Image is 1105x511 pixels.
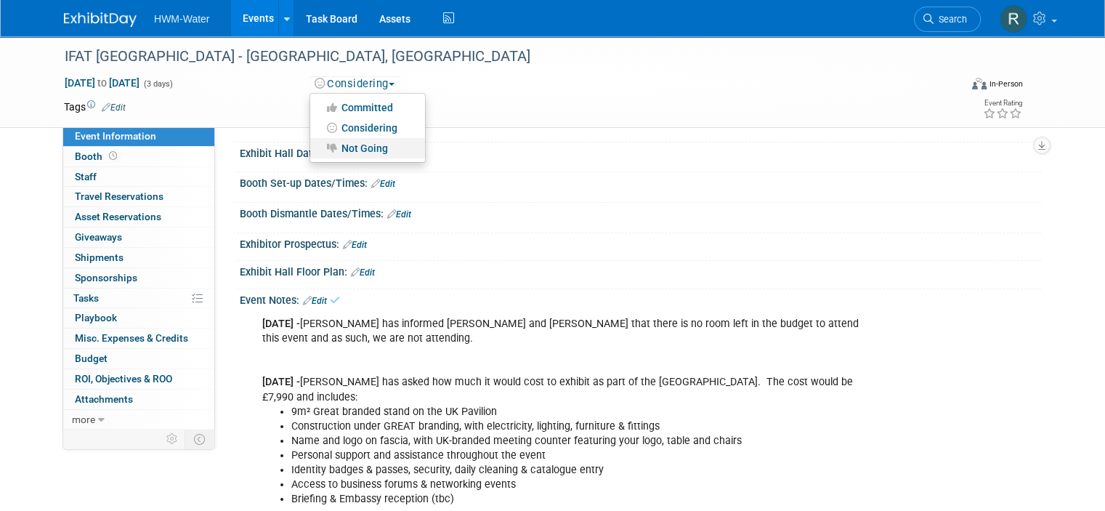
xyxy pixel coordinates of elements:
[63,147,214,166] a: Booth
[291,448,877,463] li: Personal support and assistance throughout the event
[371,179,395,189] a: Edit
[75,353,108,364] span: Budget
[142,79,173,89] span: (3 days)
[63,187,214,206] a: Travel Reservations
[75,332,188,344] span: Misc. Expenses & Credits
[64,76,140,89] span: [DATE] [DATE]
[914,7,981,32] a: Search
[75,393,133,405] span: Attachments
[102,102,126,113] a: Edit
[309,76,400,92] button: Considering
[291,463,877,478] li: Identity badges & passes, security, daily cleaning & catalogue entry
[291,492,877,507] li: Briefing & Embassy reception (tbc)
[63,228,214,247] a: Giveaways
[291,405,877,419] li: 9m² Great branded stand on the UK Pavilion
[63,289,214,308] a: Tasks
[240,289,1041,308] div: Event Notes:
[60,44,942,70] div: IFAT [GEOGRAPHIC_DATA] - [GEOGRAPHIC_DATA], [GEOGRAPHIC_DATA]
[310,118,425,138] a: Considering
[387,209,411,220] a: Edit
[63,167,214,187] a: Staff
[240,142,1041,161] div: Exhibit Hall Dates/Times:
[72,414,95,425] span: more
[240,233,1041,252] div: Exhibitor Prospectus:
[160,430,185,448] td: Personalize Event Tab Strip
[291,419,877,434] li: Construction under GREAT branding, with electricity, lighting, furniture & fittings
[75,373,172,385] span: ROI, Objectives & ROO
[185,430,215,448] td: Toggle Event Tabs
[75,130,156,142] span: Event Information
[63,410,214,430] a: more
[75,211,161,222] span: Asset Reservations
[291,434,877,448] li: Name and logo on fascia, with UK-branded meeting counter featuring your logo, table and chairs
[75,252,124,263] span: Shipments
[262,318,300,330] b: [DATE] -
[983,100,1022,107] div: Event Rating
[106,150,120,161] span: Booth not reserved yet
[63,349,214,369] a: Budget
[64,100,126,114] td: Tags
[310,97,425,118] a: Committed
[63,268,214,288] a: Sponsorships
[989,79,1023,89] div: In-Person
[310,138,425,158] a: Not Going
[64,12,137,27] img: ExhibitDay
[240,203,1041,222] div: Booth Dismantle Dates/Times:
[75,171,97,182] span: Staff
[934,14,967,25] span: Search
[63,329,214,348] a: Misc. Expenses & Credits
[63,369,214,389] a: ROI, Objectives & ROO
[63,390,214,409] a: Attachments
[75,312,117,323] span: Playbook
[262,376,300,388] b: [DATE] -
[75,272,137,283] span: Sponsorships
[351,267,375,278] a: Edit
[291,478,877,492] li: Access to business forums & networking events
[881,76,1023,97] div: Event Format
[343,240,367,250] a: Edit
[75,231,122,243] span: Giveaways
[63,126,214,146] a: Event Information
[303,296,327,306] a: Edit
[154,13,209,25] span: HWM-Water
[240,261,1041,280] div: Exhibit Hall Floor Plan:
[972,78,987,89] img: Format-Inperson.png
[63,308,214,328] a: Playbook
[1000,5,1027,33] img: Rhys Salkeld
[75,150,120,162] span: Booth
[63,207,214,227] a: Asset Reservations
[95,77,109,89] span: to
[75,190,163,202] span: Travel Reservations
[240,172,1041,191] div: Booth Set-up Dates/Times:
[63,248,214,267] a: Shipments
[73,292,99,304] span: Tasks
